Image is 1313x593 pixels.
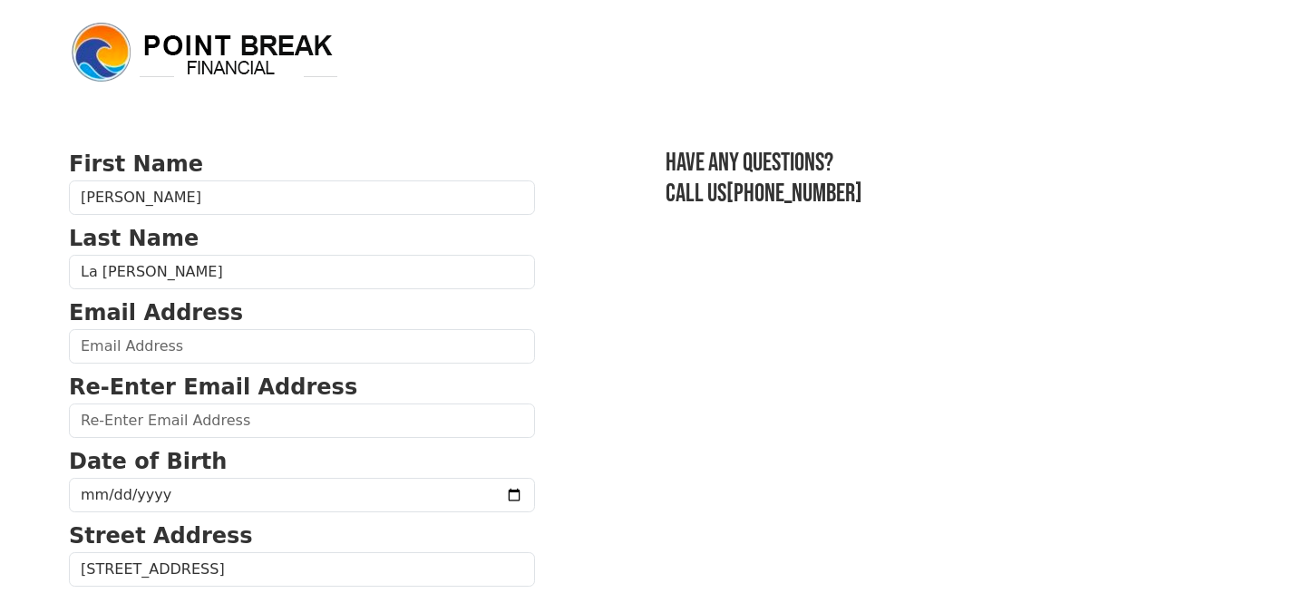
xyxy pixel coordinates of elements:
[69,151,203,177] strong: First Name
[69,255,535,289] input: Last Name
[666,148,1244,179] h3: Have any questions?
[666,179,1244,209] h3: Call us
[69,20,341,85] img: logo.png
[69,329,535,364] input: Email Address
[69,449,227,474] strong: Date of Birth
[69,180,535,215] input: First Name
[69,374,357,400] strong: Re-Enter Email Address
[69,552,535,587] input: Street Address
[69,523,253,549] strong: Street Address
[69,226,199,251] strong: Last Name
[69,403,535,438] input: Re-Enter Email Address
[69,300,243,326] strong: Email Address
[726,179,862,209] a: [PHONE_NUMBER]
